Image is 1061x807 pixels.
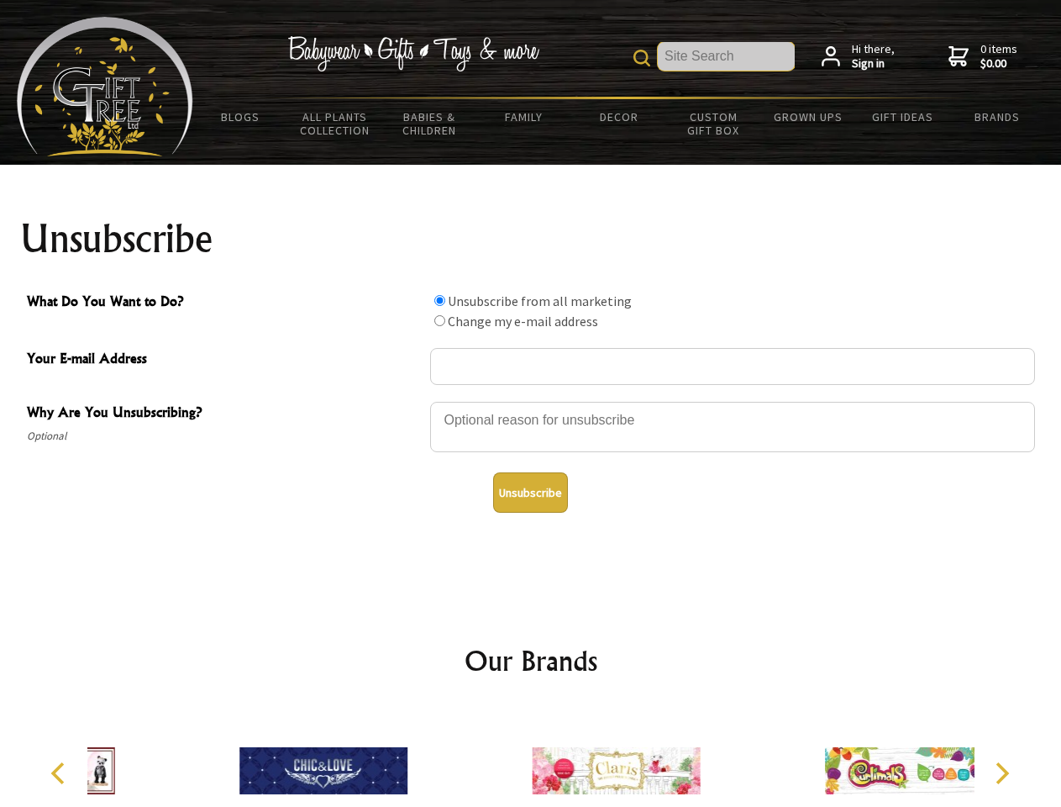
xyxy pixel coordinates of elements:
[493,472,568,513] button: Unsubscribe
[27,426,422,446] span: Optional
[980,56,1017,71] strong: $0.00
[855,99,950,134] a: Gift Ideas
[288,99,383,148] a: All Plants Collection
[950,99,1045,134] a: Brands
[852,56,895,71] strong: Sign in
[434,315,445,326] input: What Do You Want to Do?
[430,348,1035,385] input: Your E-mail Address
[27,291,422,315] span: What Do You Want to Do?
[382,99,477,148] a: Babies & Children
[448,313,598,330] label: Change my e-mail address
[430,402,1035,452] textarea: Why Are You Unsubscribing?
[434,295,445,306] input: What Do You Want to Do?
[27,348,422,372] span: Your E-mail Address
[193,99,288,134] a: BLOGS
[948,42,1017,71] a: 0 items$0.00
[42,755,79,792] button: Previous
[477,99,572,134] a: Family
[852,42,895,71] span: Hi there,
[760,99,855,134] a: Grown Ups
[27,402,422,426] span: Why Are You Unsubscribing?
[287,36,539,71] img: Babywear - Gifts - Toys & more
[980,41,1017,71] span: 0 items
[633,50,650,66] img: product search
[983,755,1020,792] button: Next
[822,42,895,71] a: Hi there,Sign in
[20,219,1042,259] h1: Unsubscribe
[571,99,666,134] a: Decor
[34,641,1028,681] h2: Our Brands
[658,42,795,71] input: Site Search
[448,293,632,309] label: Unsubscribe from all marketing
[666,99,761,148] a: Custom Gift Box
[17,17,193,156] img: Babyware - Gifts - Toys and more...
